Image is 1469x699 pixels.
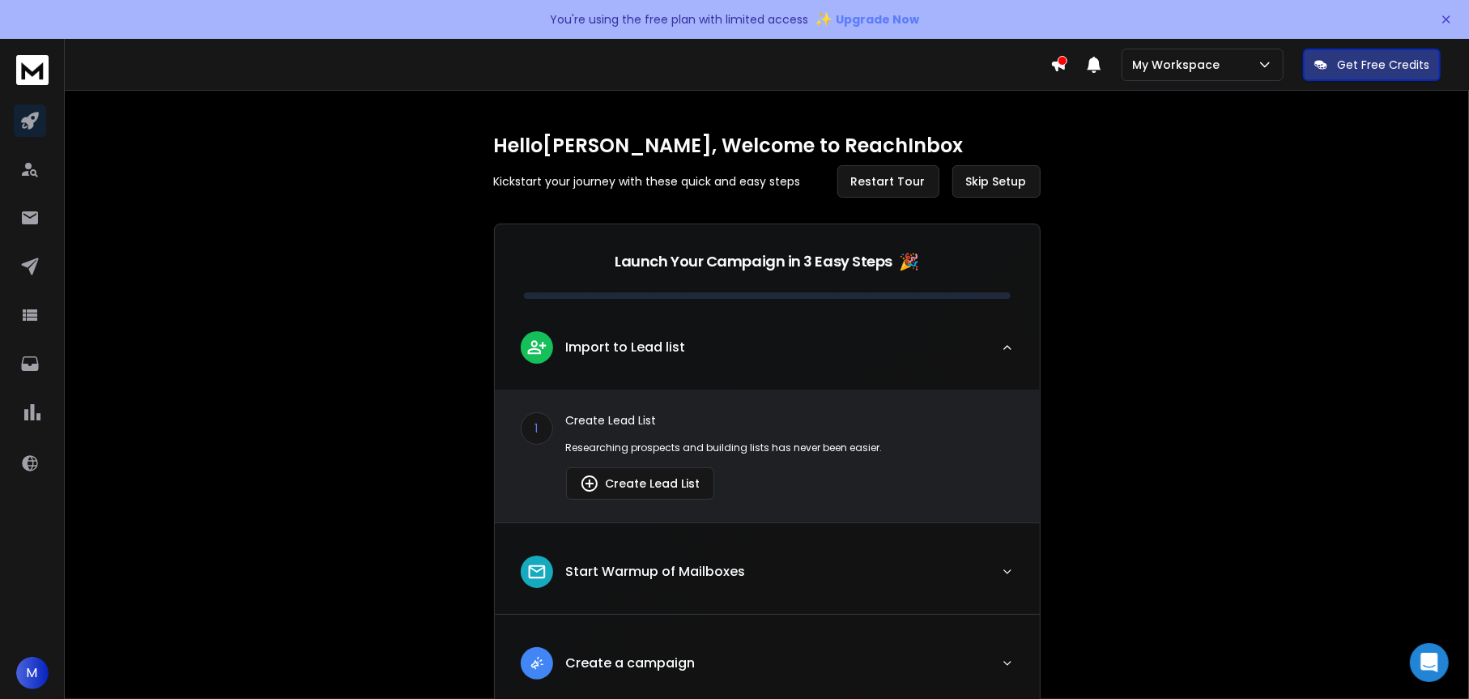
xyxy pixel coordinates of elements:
[815,3,919,36] button: ✨Upgrade Now
[966,173,1027,190] span: Skip Setup
[494,173,801,190] p: Kickstart your journey with these quick and easy steps
[16,657,49,689] button: M
[566,412,1014,428] p: Create Lead List
[566,467,714,500] button: Create Lead List
[526,337,547,357] img: lead
[580,474,599,493] img: lead
[550,11,808,28] p: You're using the free plan with limited access
[566,441,1014,454] p: Researching prospects and building lists has never been easier.
[566,654,696,673] p: Create a campaign
[495,543,1040,614] button: leadStart Warmup of Mailboxes
[615,250,892,273] p: Launch Your Campaign in 3 Easy Steps
[526,653,547,673] img: lead
[526,561,547,582] img: lead
[899,250,919,273] span: 🎉
[495,390,1040,522] div: leadImport to Lead list
[952,165,1041,198] button: Skip Setup
[836,11,919,28] span: Upgrade Now
[494,133,1041,159] h1: Hello [PERSON_NAME] , Welcome to ReachInbox
[1132,57,1226,73] p: My Workspace
[1337,57,1429,73] p: Get Free Credits
[837,165,939,198] button: Restart Tour
[521,412,553,445] div: 1
[815,8,832,31] span: ✨
[1410,643,1449,682] div: Open Intercom Messenger
[1303,49,1441,81] button: Get Free Credits
[495,318,1040,390] button: leadImport to Lead list
[16,55,49,85] img: logo
[566,338,686,357] p: Import to Lead list
[566,562,746,582] p: Start Warmup of Mailboxes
